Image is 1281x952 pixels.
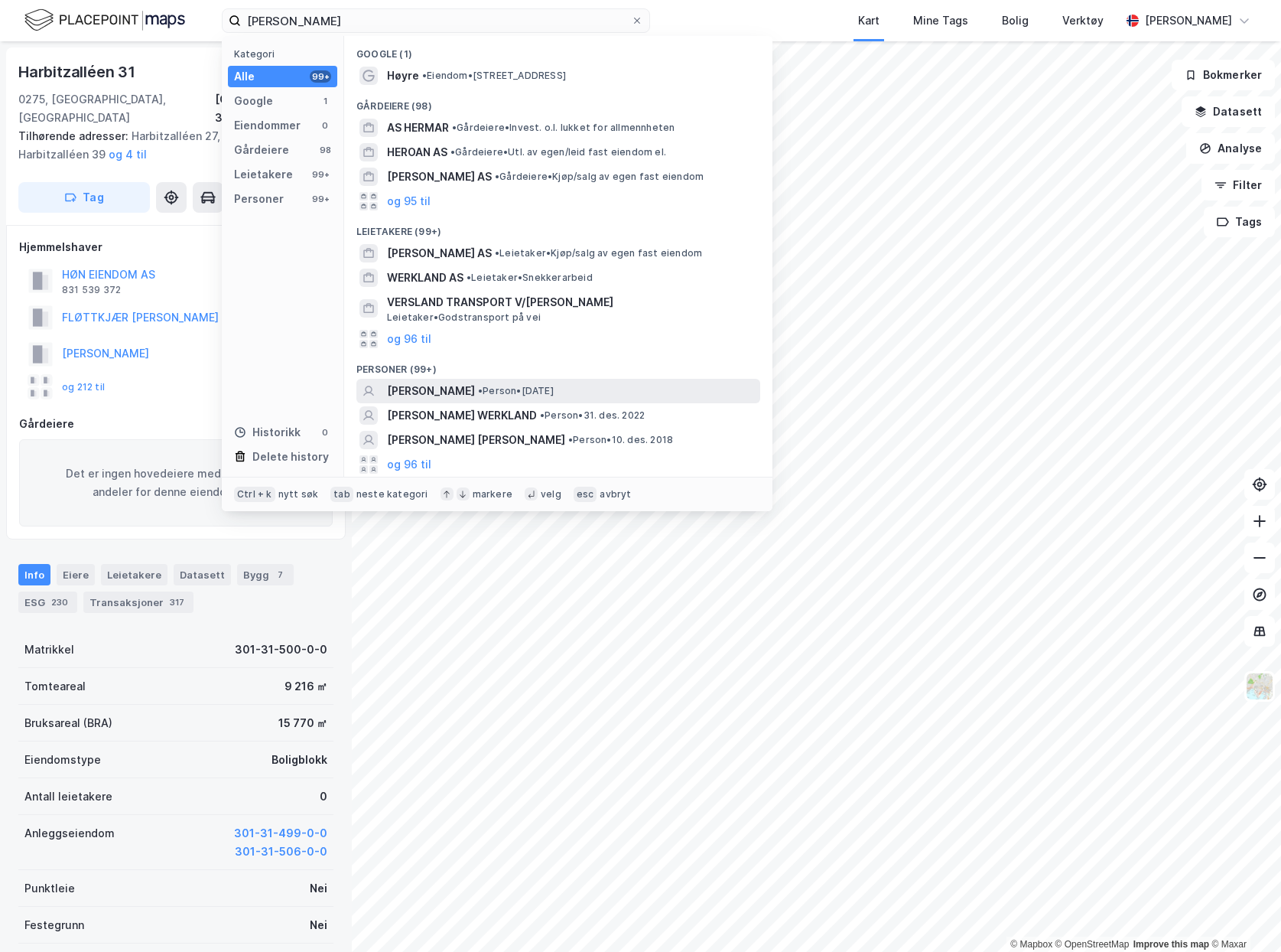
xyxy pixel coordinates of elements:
[344,214,772,241] div: Leietakere (99+)
[24,879,75,898] div: Punktleie
[18,182,150,213] button: Tag
[387,168,492,186] span: [PERSON_NAME] AS
[310,879,327,898] div: Nei
[344,88,772,116] div: Gårdeiere (98)
[387,406,537,425] span: [PERSON_NAME] WERKLAND
[319,426,331,439] div: 0
[344,351,772,379] div: Personer (99+)
[19,415,333,433] div: Gårdeiere
[1133,939,1209,950] a: Improve this map
[234,48,337,60] div: Kategori
[478,385,483,396] span: •
[467,272,471,283] span: •
[450,146,455,158] span: •
[387,269,463,287] span: WERKLAND AS
[1182,96,1275,127] button: Datasett
[320,787,327,806] div: 0
[913,11,968,30] div: Mine Tags
[24,751,101,769] div: Eiendomstype
[600,488,631,500] div: avbryt
[235,843,327,861] button: 301-31-506-0-0
[62,284,121,296] div: 831 539 372
[387,330,431,348] button: og 96 til
[278,714,327,732] div: 15 770 ㎡
[24,916,84,934] div: Festegrunn
[1245,672,1274,701] img: Z
[1055,939,1130,950] a: OpenStreetMap
[18,127,321,164] div: Harbitzalléen 27, Harbitzalléen 41, Harbitzalléen 39
[540,409,645,422] span: Person • 31. des. 2022
[450,146,666,158] span: Gårdeiere • Utl. av egen/leid fast eiendom el.
[310,916,327,934] div: Nei
[422,70,427,81] span: •
[235,641,327,659] div: 301-31-500-0-0
[568,434,573,445] span: •
[574,487,597,502] div: esc
[473,488,512,500] div: markere
[858,11,879,30] div: Kart
[330,487,353,502] div: tab
[234,487,275,502] div: Ctrl + k
[18,60,138,84] div: Harbitzalléen 31
[101,564,167,585] div: Leietakere
[24,824,115,843] div: Anleggseiendom
[1204,207,1275,237] button: Tags
[568,434,673,446] span: Person • 10. des. 2018
[167,595,187,610] div: 317
[1205,879,1281,952] iframe: Chat Widget
[24,714,112,732] div: Bruksareal (BRA)
[234,165,293,184] div: Leietakere
[319,95,331,107] div: 1
[344,36,772,64] div: Google (1)
[387,293,754,311] span: VERSLAND TRANSPORT V/[PERSON_NAME]
[478,385,554,397] span: Person • [DATE]
[495,171,704,183] span: Gårdeiere • Kjøp/salg av egen fast eiendom
[387,67,419,85] span: Høyre
[241,9,631,32] input: Søk på adresse, matrikkel, gårdeiere, leietakere eller personer
[284,677,327,696] div: 9 216 ㎡
[387,455,431,474] button: og 96 til
[1010,939,1052,950] a: Mapbox
[387,382,475,400] span: [PERSON_NAME]
[24,641,74,659] div: Matrikkel
[48,595,71,610] div: 230
[24,787,112,806] div: Antall leietakere
[541,488,561,500] div: velg
[18,90,215,127] div: 0275, [GEOGRAPHIC_DATA], [GEOGRAPHIC_DATA]
[272,567,288,582] div: 7
[237,564,294,585] div: Bygg
[495,247,499,259] span: •
[18,592,77,613] div: ESG
[278,488,319,500] div: nytt søk
[215,90,333,127] div: [GEOGRAPHIC_DATA], 31/500
[452,122,675,134] span: Gårdeiere • Invest. o.l. lukket for allmennheten
[422,70,566,82] span: Eiendom • [STREET_ADDRESS]
[495,247,702,259] span: Leietaker • Kjøp/salg av egen fast eiendom
[1145,11,1232,30] div: [PERSON_NAME]
[467,272,593,284] span: Leietaker • Snekkerarbeid
[18,129,132,142] span: Tilhørende adresser:
[310,168,331,181] div: 99+
[387,192,431,210] button: og 95 til
[1062,11,1104,30] div: Verktøy
[310,70,331,83] div: 99+
[310,193,331,205] div: 99+
[83,592,193,613] div: Transaksjoner
[19,238,333,256] div: Hjemmelshaver
[387,244,492,262] span: [PERSON_NAME] AS
[1186,133,1275,164] button: Analyse
[1002,11,1029,30] div: Bolig
[1172,60,1275,90] button: Bokmerker
[234,67,255,86] div: Alle
[234,92,273,110] div: Google
[18,564,50,585] div: Info
[356,488,428,500] div: neste kategori
[234,824,327,843] button: 301-31-499-0-0
[234,190,284,208] div: Personer
[271,751,327,769] div: Boligblokk
[1201,170,1275,201] button: Filter
[387,119,449,137] span: AS HERMAR
[57,564,95,585] div: Eiere
[319,119,331,132] div: 0
[319,144,331,156] div: 98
